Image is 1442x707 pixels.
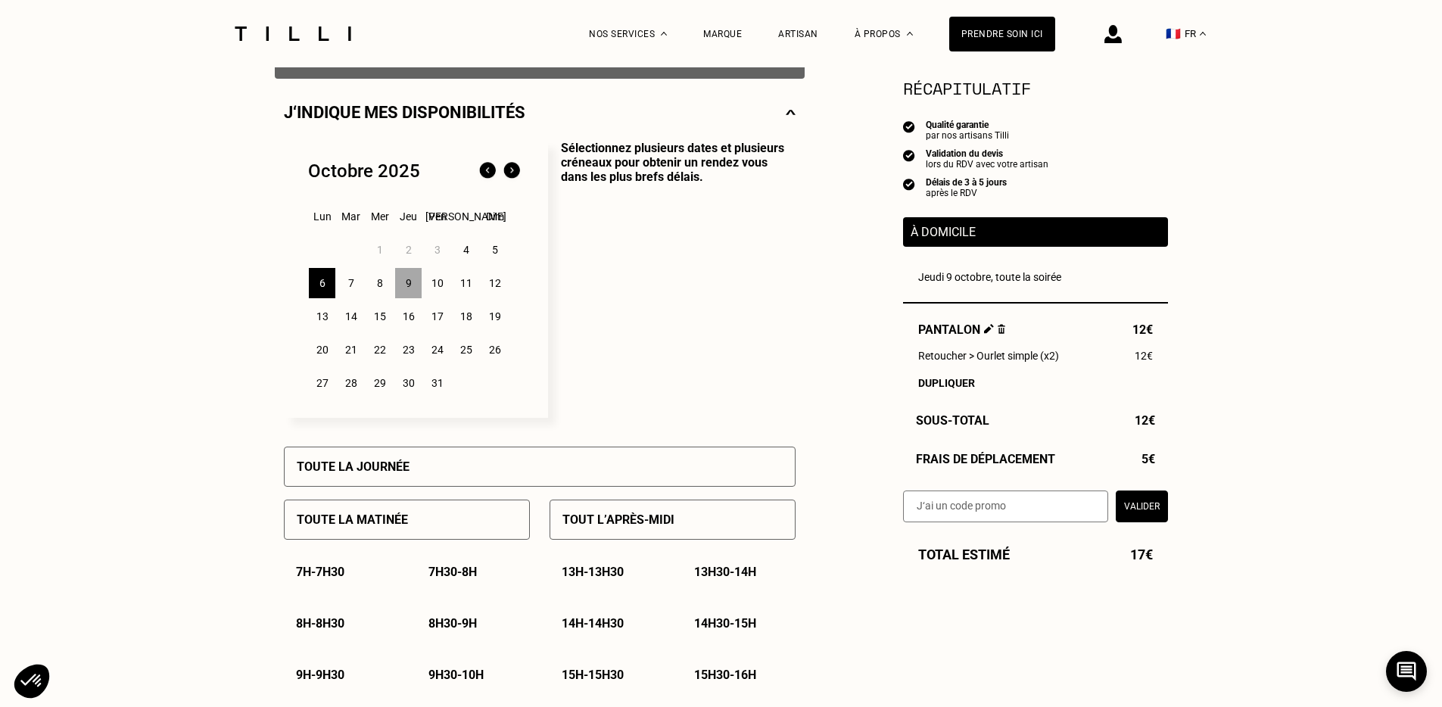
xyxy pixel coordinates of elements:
[296,668,344,682] p: 9h - 9h30
[296,565,344,579] p: 7h - 7h30
[366,301,393,332] div: 15
[926,120,1009,130] div: Qualité garantie
[949,17,1055,51] a: Prendre soin ici
[338,268,364,298] div: 7
[661,32,667,36] img: Menu déroulant
[1135,350,1153,362] span: 12€
[424,268,450,298] div: 10
[1104,25,1122,43] img: icône connexion
[428,616,477,631] p: 8h30 - 9h
[229,26,357,41] img: Logo du service de couturière Tilli
[296,616,344,631] p: 8h - 8h30
[903,177,915,191] img: icon list info
[903,413,1168,428] div: Sous-Total
[500,159,524,183] img: Mois suivant
[366,335,393,365] div: 22
[297,512,408,527] p: Toute la matinée
[453,335,479,365] div: 25
[284,103,525,122] p: J‘indique mes disponibilités
[453,268,479,298] div: 11
[395,301,422,332] div: 16
[309,301,335,332] div: 13
[308,160,420,182] div: Octobre 2025
[1116,491,1168,522] button: Valider
[903,452,1168,466] div: Frais de déplacement
[395,268,422,298] div: 9
[786,103,796,122] img: svg+xml;base64,PHN2ZyBmaWxsPSJub25lIiBoZWlnaHQ9IjE0IiB2aWV3Qm94PSIwIDAgMjggMTQiIHdpZHRoPSIyOCIgeG...
[903,148,915,162] img: icon list info
[481,235,508,265] div: 5
[424,335,450,365] div: 24
[926,188,1007,198] div: après le RDV
[903,120,915,133] img: icon list info
[907,32,913,36] img: Menu déroulant à propos
[778,29,818,39] a: Artisan
[428,565,477,579] p: 7h30 - 8h
[309,368,335,398] div: 27
[481,335,508,365] div: 26
[424,368,450,398] div: 31
[911,225,1160,239] p: À domicile
[453,235,479,265] div: 4
[926,159,1048,170] div: lors du RDV avec votre artisan
[926,148,1048,159] div: Validation du devis
[338,301,364,332] div: 14
[338,368,364,398] div: 28
[926,177,1007,188] div: Délais de 3 à 5 jours
[562,512,674,527] p: Tout l’après-midi
[428,668,484,682] p: 9h30 - 10h
[562,616,624,631] p: 14h - 14h30
[1132,322,1153,337] span: 12€
[481,301,508,332] div: 19
[926,130,1009,141] div: par nos artisans Tilli
[1130,547,1153,562] span: 17€
[297,459,410,474] p: Toute la journée
[309,268,335,298] div: 6
[903,76,1168,101] section: Récapitulatif
[548,141,796,418] p: Sélectionnez plusieurs dates et plusieurs créneaux pour obtenir un rendez vous dans les plus bref...
[918,271,1153,283] div: Jeudi 9 octobre, toute la soirée
[453,301,479,332] div: 18
[998,324,1006,334] img: Supprimer
[475,159,500,183] img: Mois précédent
[918,377,1153,389] div: Dupliquer
[703,29,742,39] a: Marque
[424,301,450,332] div: 17
[903,547,1168,562] div: Total estimé
[395,368,422,398] div: 30
[903,491,1108,522] input: J‘ai un code promo
[309,335,335,365] div: 20
[984,324,994,334] img: Éditer
[562,565,624,579] p: 13h - 13h30
[395,335,422,365] div: 23
[918,322,1006,337] span: Pantalon
[562,668,624,682] p: 15h - 15h30
[338,335,364,365] div: 21
[1166,26,1181,41] span: 🇫🇷
[694,565,756,579] p: 13h30 - 14h
[366,368,393,398] div: 29
[1200,32,1206,36] img: menu déroulant
[694,616,756,631] p: 14h30 - 15h
[481,268,508,298] div: 12
[918,350,1059,362] span: Retoucher > Ourlet simple (x2)
[1141,452,1155,466] span: 5€
[366,268,393,298] div: 8
[1135,413,1155,428] span: 12€
[694,668,756,682] p: 15h30 - 16h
